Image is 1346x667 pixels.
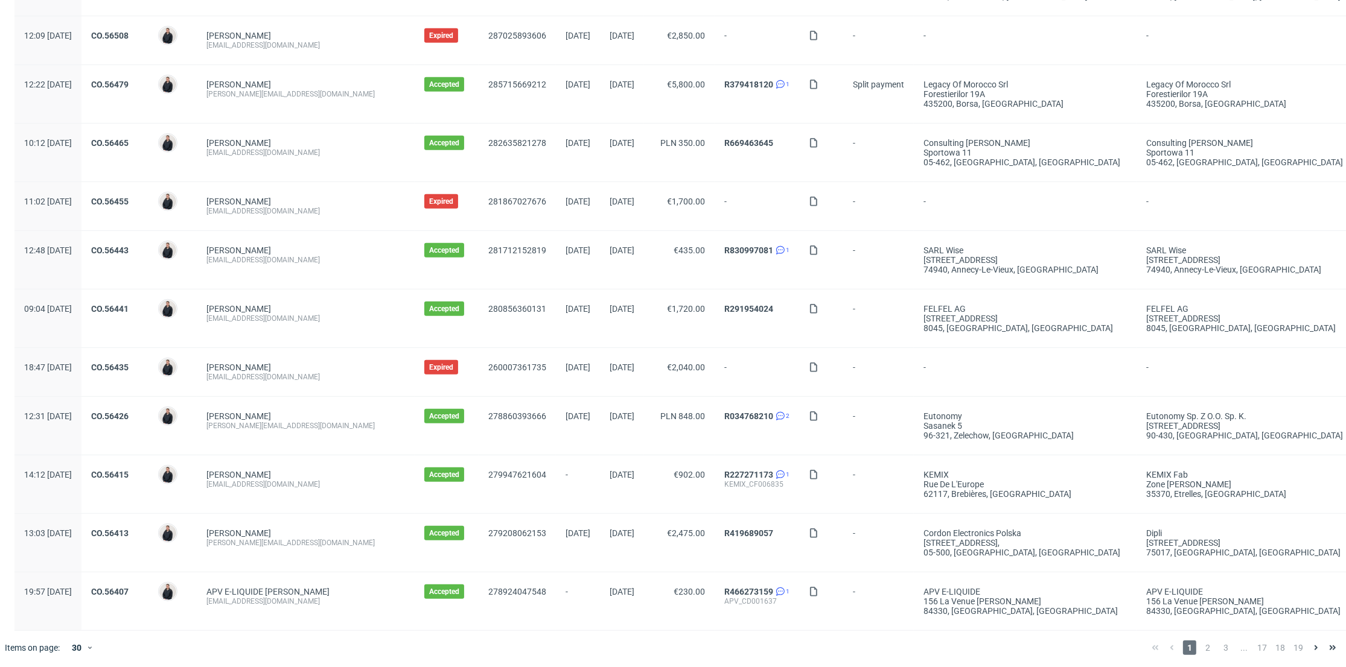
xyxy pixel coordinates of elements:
[206,80,271,89] a: [PERSON_NAME]
[674,470,705,479] span: €902.00
[159,359,176,376] img: Adrian Margula
[724,197,789,216] span: -
[429,138,459,148] span: Accepted
[610,470,634,479] span: [DATE]
[724,479,789,489] div: KEMIX_CF006835
[660,138,705,148] span: PLN 350.00
[5,642,60,654] span: Items on page:
[488,362,546,372] a: 260007361735
[923,431,1127,440] div: 96-321, Zelechow , [GEOGRAPHIC_DATA]
[159,525,176,542] img: Adrian Margula
[429,411,459,421] span: Accepted
[853,245,904,274] span: -
[610,138,634,148] span: [DATE]
[91,138,129,148] a: CO.56465
[724,31,789,50] span: -
[206,538,405,548] div: [PERSON_NAME][EMAIL_ADDRESS][DOMAIN_NAME]
[773,245,789,255] a: 1
[65,639,86,656] div: 30
[773,411,789,421] a: 2
[206,138,271,148] a: [PERSON_NAME]
[206,255,405,265] div: [EMAIL_ADDRESS][DOMAIN_NAME]
[159,408,176,425] img: Adrian Margula
[488,197,546,206] a: 281867027676
[488,138,546,148] a: 282635821278
[566,362,590,372] span: [DATE]
[923,157,1127,167] div: 05-462, [GEOGRAPHIC_DATA] , [GEOGRAPHIC_DATA]
[853,197,904,216] span: -
[159,134,176,151] img: Adrian Margula
[24,245,72,255] span: 12:48 [DATE]
[923,245,1127,255] div: SARL Wise
[24,80,72,89] span: 12:22 [DATE]
[206,245,271,255] a: [PERSON_NAME]
[566,411,590,421] span: [DATE]
[923,421,1127,431] div: Sasanek 5
[566,245,590,255] span: [DATE]
[923,265,1127,274] div: 74940, Annecy-le-vieux , [GEOGRAPHIC_DATA]
[667,362,705,372] span: €2,040.00
[488,587,546,596] a: 278924047548
[923,479,1127,489] div: Rue de l'Europe
[923,548,1127,557] div: 05-500, [GEOGRAPHIC_DATA] , [GEOGRAPHIC_DATA]
[24,587,72,596] span: 19:57 [DATE]
[610,197,634,206] span: [DATE]
[923,470,1127,479] div: KEMIX
[853,362,904,382] span: -
[429,245,459,255] span: Accepted
[923,304,1127,314] div: FELFEL AG
[923,89,1127,99] div: Forestierilor 19A
[853,470,904,499] span: -
[1274,640,1287,655] span: 18
[429,528,459,538] span: Accepted
[667,304,705,314] span: €1,720.00
[91,197,129,206] a: CO.56455
[923,489,1127,499] div: 62117, Brebières , [GEOGRAPHIC_DATA]
[853,587,904,616] span: -
[429,362,453,372] span: Expired
[91,470,129,479] a: CO.56415
[660,411,705,421] span: PLN 848.00
[91,411,129,421] a: CO.56426
[488,304,546,314] a: 280856360131
[206,372,405,382] div: [EMAIL_ADDRESS][DOMAIN_NAME]
[853,528,904,557] span: -
[91,31,129,40] a: CO.56508
[773,470,789,479] a: 1
[923,587,1127,596] div: APV E-LIQUIDE
[488,411,546,421] a: 278860393666
[429,80,459,89] span: Accepted
[610,31,634,40] span: [DATE]
[853,138,904,167] span: -
[667,197,705,206] span: €1,700.00
[1219,640,1233,655] span: 3
[429,470,459,479] span: Accepted
[24,31,72,40] span: 12:09 [DATE]
[566,138,590,148] span: [DATE]
[206,31,271,40] a: [PERSON_NAME]
[24,470,72,479] span: 14:12 [DATE]
[91,304,129,314] a: CO.56441
[667,528,705,538] span: €2,475.00
[91,245,129,255] a: CO.56443
[24,362,72,372] span: 18:47 [DATE]
[488,80,546,89] a: 285715669212
[206,479,405,489] div: [EMAIL_ADDRESS][DOMAIN_NAME]
[610,304,634,314] span: [DATE]
[923,314,1127,323] div: [STREET_ADDRESS]
[91,528,129,538] a: CO.56413
[610,528,634,538] span: [DATE]
[610,362,634,372] span: [DATE]
[206,411,271,421] a: [PERSON_NAME]
[206,197,271,206] a: [PERSON_NAME]
[24,197,72,206] span: 11:02 [DATE]
[667,80,705,89] span: €5,800.00
[724,411,773,421] a: R034768210
[786,411,789,421] span: 2
[773,587,789,596] a: 1
[1255,640,1269,655] span: 17
[488,245,546,255] a: 281712152819
[566,304,590,314] span: [DATE]
[786,80,789,89] span: 1
[429,197,453,206] span: Expired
